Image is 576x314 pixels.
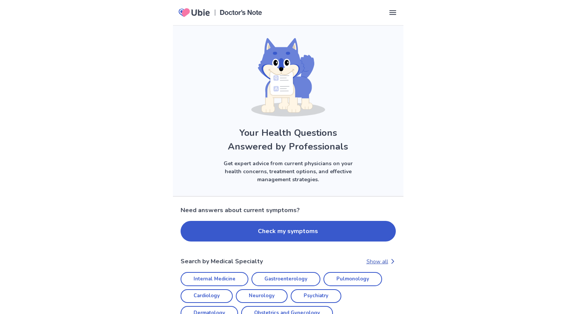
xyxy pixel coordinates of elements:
[236,289,288,303] a: Neurology
[181,206,396,215] p: Need answers about current symptoms?
[181,289,233,303] a: Cardiology
[366,258,396,266] a: Show all
[291,289,341,303] a: Psychiatry
[220,10,262,15] img: Doctors Note Logo
[323,272,382,286] a: Pulmonology
[181,272,248,286] a: Internal Medicine
[228,126,348,153] h1: Your Health Questions Answered by Professionals
[215,159,361,184] p: Get expert advice from current physicians on your health concerns, treatment options, and effecti...
[251,272,320,286] a: Gastroenterology
[366,258,388,266] p: Show all
[181,257,263,266] p: Search by Medical Specialty
[181,221,396,242] button: Check my symptoms
[251,38,325,117] img: Ubie mascot holding a Q&A card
